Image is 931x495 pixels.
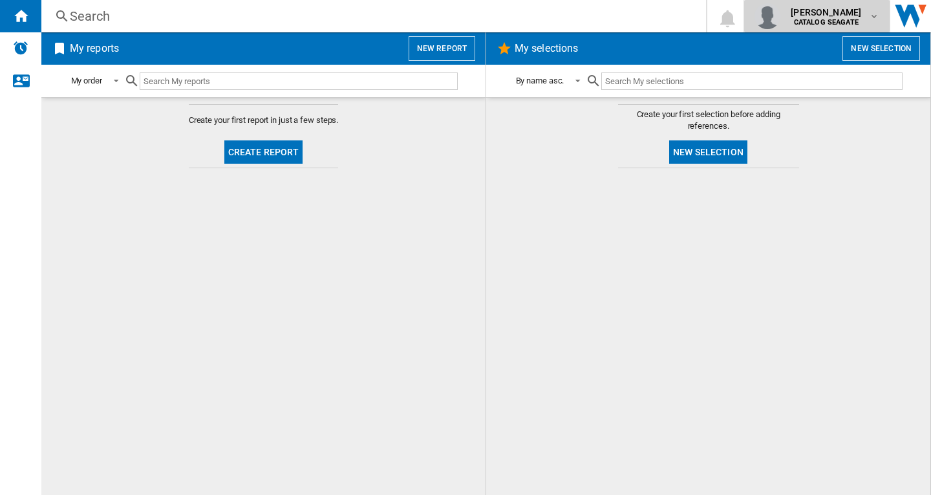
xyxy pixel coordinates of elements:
img: alerts-logo.svg [13,40,28,56]
input: Search My reports [140,72,458,90]
span: Create your first report in just a few steps. [189,115,339,126]
b: CATALOG SEAGATE [794,18,859,27]
img: profile.jpg [754,3,780,29]
button: New report [409,36,475,61]
h2: My reports [67,36,122,61]
span: [PERSON_NAME] [791,6,861,19]
span: Create your first selection before adding references. [618,109,799,132]
div: By name asc. [516,76,564,85]
button: Create report [224,140,303,164]
div: My order [71,76,102,85]
input: Search My selections [601,72,902,90]
button: New selection [669,140,747,164]
button: New selection [842,36,920,61]
div: Search [70,7,672,25]
h2: My selections [512,36,581,61]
